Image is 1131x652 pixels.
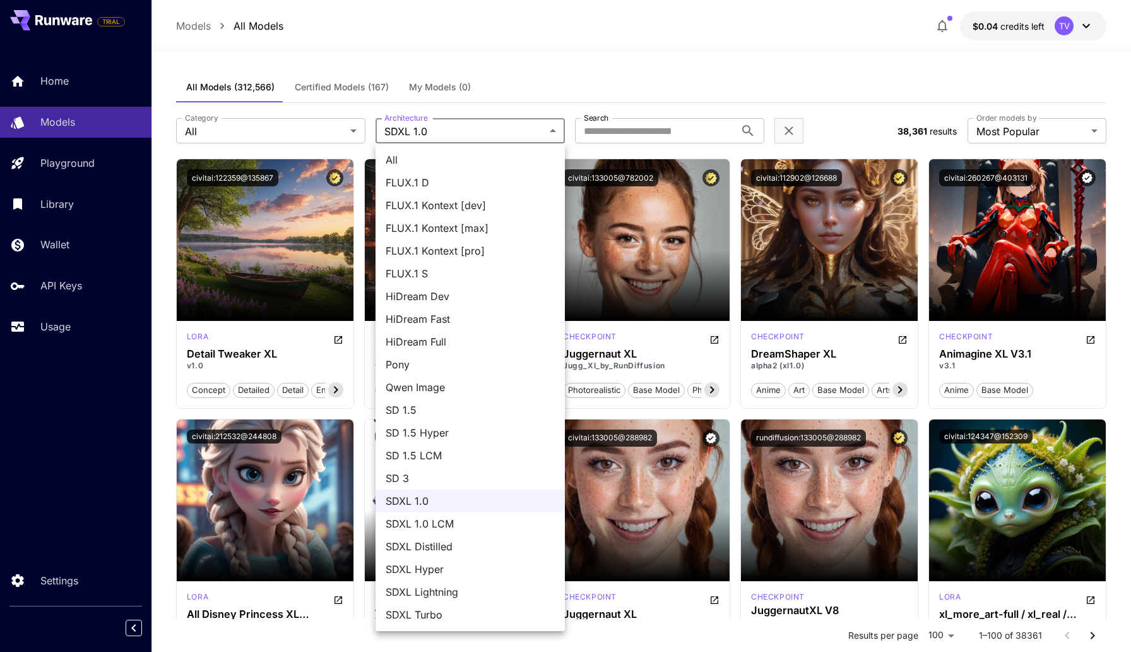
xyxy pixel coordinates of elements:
span: Qwen Image [386,380,555,395]
span: HiDream Full [386,334,555,349]
span: HiDream Dev [386,289,555,304]
span: SDXL Hyper [386,562,555,577]
span: SD 1.5 LCM [386,448,555,463]
span: SDXL Lightning [386,584,555,600]
span: Pony [386,357,555,372]
span: All [386,152,555,167]
span: SD 3 [386,471,555,486]
span: FLUX.1 Kontext [max] [386,220,555,236]
span: FLUX.1 Kontext [pro] [386,243,555,258]
span: SDXL Turbo [386,607,555,622]
span: HiDream Fast [386,311,555,327]
span: FLUX.1 S [386,266,555,281]
span: FLUX.1 Kontext [dev] [386,198,555,213]
span: SD 1.5 [386,402,555,418]
span: FLUX.1 D [386,175,555,190]
span: SDXL Distilled [386,539,555,554]
span: SDXL 1.0 [386,493,555,509]
span: SD 1.5 Hyper [386,425,555,440]
span: SDXL 1.0 LCM [386,516,555,531]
